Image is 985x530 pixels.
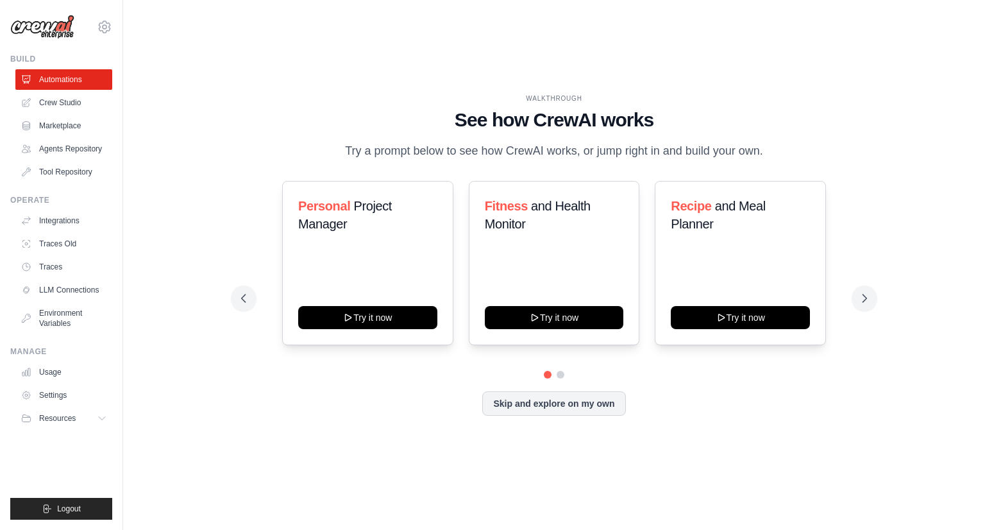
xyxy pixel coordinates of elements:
span: and Meal Planner [671,199,765,231]
p: Try a prompt below to see how CrewAI works, or jump right in and build your own. [339,142,770,160]
img: Logo [10,15,74,39]
span: Project Manager [298,199,392,231]
a: Integrations [15,210,112,231]
button: Logout [10,498,112,520]
a: Environment Variables [15,303,112,334]
h1: See how CrewAI works [241,108,867,132]
a: LLM Connections [15,280,112,300]
span: Personal [298,199,350,213]
button: Try it now [298,306,437,329]
button: Skip and explore on my own [482,391,625,416]
a: Usage [15,362,112,382]
span: Fitness [485,199,528,213]
a: Tool Repository [15,162,112,182]
a: Traces [15,257,112,277]
a: Automations [15,69,112,90]
a: Crew Studio [15,92,112,113]
span: Logout [57,504,81,514]
span: Resources [39,413,76,423]
div: Manage [10,346,112,357]
span: Recipe [671,199,711,213]
button: Try it now [485,306,624,329]
div: WALKTHROUGH [241,94,867,103]
div: Build [10,54,112,64]
a: Traces Old [15,234,112,254]
a: Agents Repository [15,139,112,159]
button: Try it now [671,306,810,329]
button: Resources [15,408,112,429]
div: Operate [10,195,112,205]
span: and Health Monitor [485,199,591,231]
a: Marketplace [15,115,112,136]
a: Settings [15,385,112,406]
